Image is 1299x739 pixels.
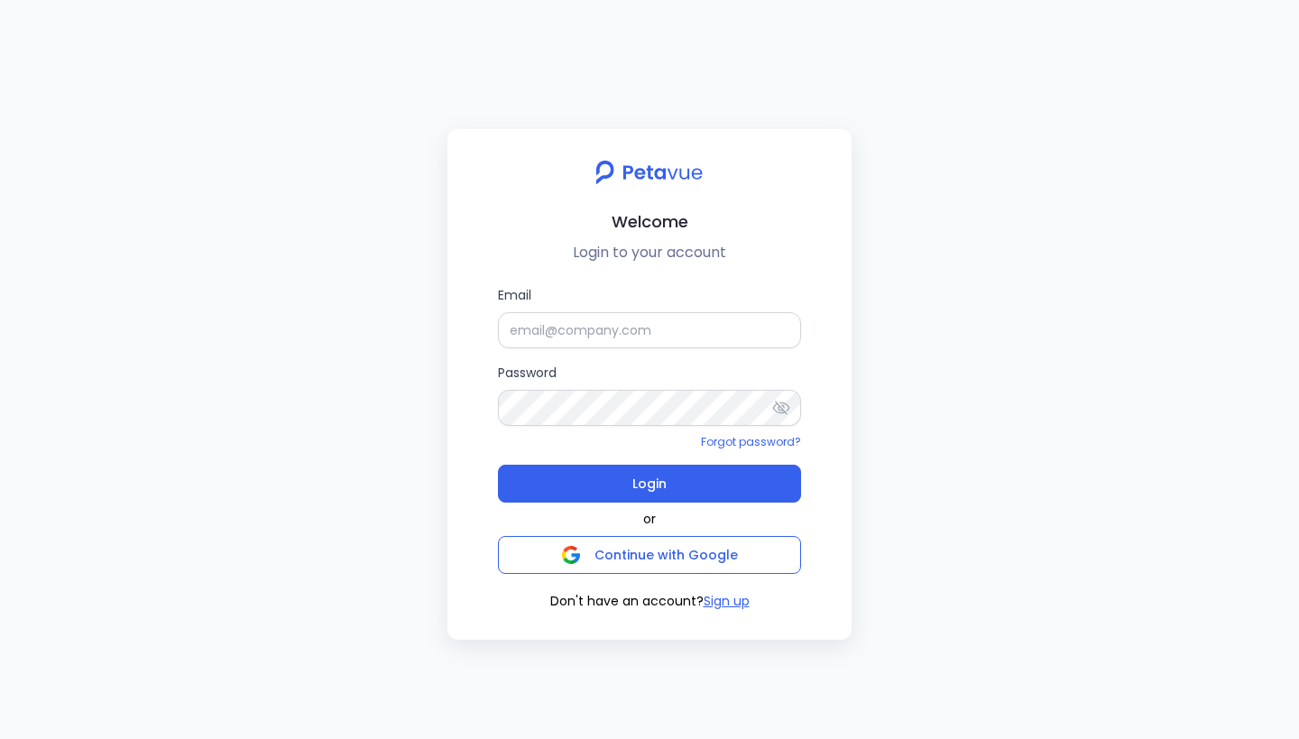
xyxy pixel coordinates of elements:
[498,363,801,426] label: Password
[498,465,801,503] button: Login
[594,546,738,564] span: Continue with Google
[632,471,667,496] span: Login
[704,592,750,611] button: Sign up
[498,390,801,426] input: Password
[498,312,801,348] input: Email
[462,208,837,235] h2: Welcome
[498,285,801,348] label: Email
[701,434,801,449] a: Forgot password?
[498,536,801,574] button: Continue with Google
[584,151,714,194] img: petavue logo
[462,242,837,263] p: Login to your account
[643,510,656,529] span: or
[550,592,704,611] span: Don't have an account?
